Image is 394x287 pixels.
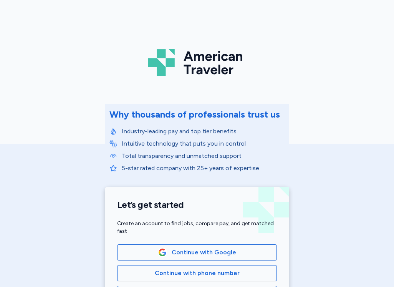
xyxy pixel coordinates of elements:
[122,139,285,148] p: Intuitive technology that puts you in control
[155,269,240,278] span: Continue with phone number
[117,244,277,260] button: Google LogoContinue with Google
[117,265,277,281] button: Continue with phone number
[148,46,246,79] img: Logo
[122,164,285,173] p: 5-star rated company with 25+ years of expertise
[172,248,236,257] span: Continue with Google
[158,248,167,257] img: Google Logo
[109,108,280,121] div: Why thousands of professionals trust us
[122,127,285,136] p: Industry-leading pay and top tier benefits
[117,220,277,235] div: Create an account to find jobs, compare pay, and get matched fast
[117,199,277,211] h1: Let’s get started
[122,151,285,161] p: Total transparency and unmatched support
